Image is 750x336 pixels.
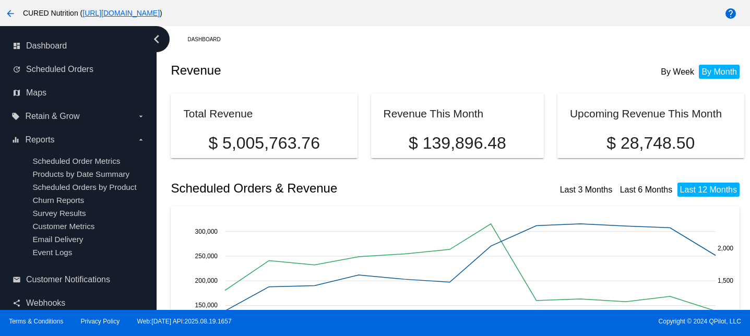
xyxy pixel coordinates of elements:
[25,112,79,121] span: Retain & Grow
[384,107,484,119] h2: Revenue This Month
[718,277,733,284] text: 1,500
[13,65,21,74] i: update
[32,209,86,218] a: Survey Results
[13,271,145,288] a: email Customer Notifications
[25,135,54,145] span: Reports
[183,134,344,153] p: $ 5,005,763.76
[23,9,162,17] span: CURED Nutrition ( )
[32,157,120,165] a: Scheduled Order Metrics
[13,61,145,78] a: update Scheduled Orders
[9,318,63,325] a: Terms & Conditions
[4,7,17,20] mat-icon: arrow_back
[620,185,673,194] a: Last 6 Months
[81,318,120,325] a: Privacy Policy
[699,65,740,79] li: By Month
[570,107,722,119] h2: Upcoming Revenue This Month
[13,38,145,54] a: dashboard Dashboard
[13,42,21,50] i: dashboard
[26,41,67,51] span: Dashboard
[32,183,136,191] a: Scheduled Orders by Product
[187,31,230,47] a: Dashboard
[13,85,145,101] a: map Maps
[195,277,218,284] text: 200,000
[195,227,218,235] text: 300,000
[724,7,737,20] mat-icon: help
[570,134,731,153] p: $ 28,748.50
[137,112,145,121] i: arrow_drop_down
[26,298,65,308] span: Webhooks
[195,252,218,259] text: 250,000
[183,107,253,119] h2: Total Revenue
[137,136,145,144] i: arrow_drop_down
[560,185,613,194] a: Last 3 Months
[195,302,218,309] text: 150,000
[26,275,110,284] span: Customer Notifications
[32,222,94,231] a: Customer Metrics
[32,248,72,257] a: Event Logs
[11,136,20,144] i: equalizer
[13,299,21,307] i: share
[718,244,733,251] text: 2,000
[658,65,697,79] li: By Week
[384,134,532,153] p: $ 139,896.48
[26,88,46,98] span: Maps
[171,63,457,78] h2: Revenue
[171,181,457,196] h2: Scheduled Orders & Revenue
[82,9,160,17] a: [URL][DOMAIN_NAME]
[680,185,737,194] a: Last 12 Months
[148,31,165,47] i: chevron_left
[32,235,83,244] a: Email Delivery
[13,275,21,284] i: email
[13,295,145,311] a: share Webhooks
[32,170,129,178] a: Products by Date Summary
[384,318,741,325] span: Copyright © 2024 QPilot, LLC
[137,318,232,325] a: Web:[DATE] API:2025.08.19.1657
[13,89,21,97] i: map
[26,65,93,74] span: Scheduled Orders
[11,112,20,121] i: local_offer
[32,196,84,205] a: Churn Reports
